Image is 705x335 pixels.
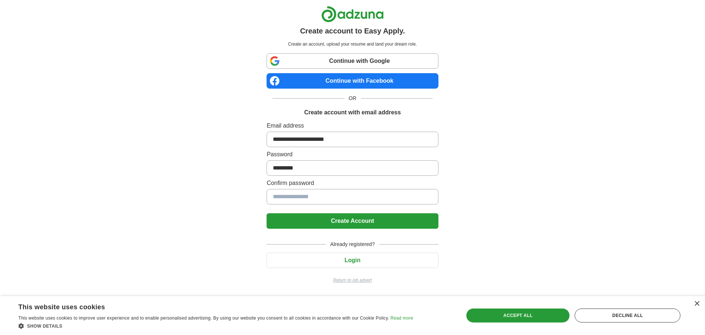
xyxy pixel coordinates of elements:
[267,253,438,268] button: Login
[344,95,361,102] span: OR
[575,309,680,322] div: Decline all
[300,25,405,36] h1: Create account to Easy Apply.
[267,179,438,188] label: Confirm password
[18,316,389,321] span: This website uses cookies to improve user experience and to enable personalised advertising. By u...
[390,316,413,321] a: Read more, opens a new window
[267,213,438,229] button: Create Account
[267,121,438,130] label: Email address
[267,277,438,284] a: Return to job advert
[326,240,379,248] span: Already registered?
[267,257,438,263] a: Login
[267,73,438,89] a: Continue with Facebook
[466,309,570,322] div: Accept all
[268,41,437,47] p: Create an account, upload your resume and land your dream role.
[267,53,438,69] a: Continue with Google
[18,322,413,329] div: Show details
[267,150,438,159] label: Password
[27,324,62,329] span: Show details
[694,301,699,307] div: Close
[304,108,401,117] h1: Create account with email address
[321,6,384,22] img: Adzuna logo
[18,300,395,311] div: This website uses cookies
